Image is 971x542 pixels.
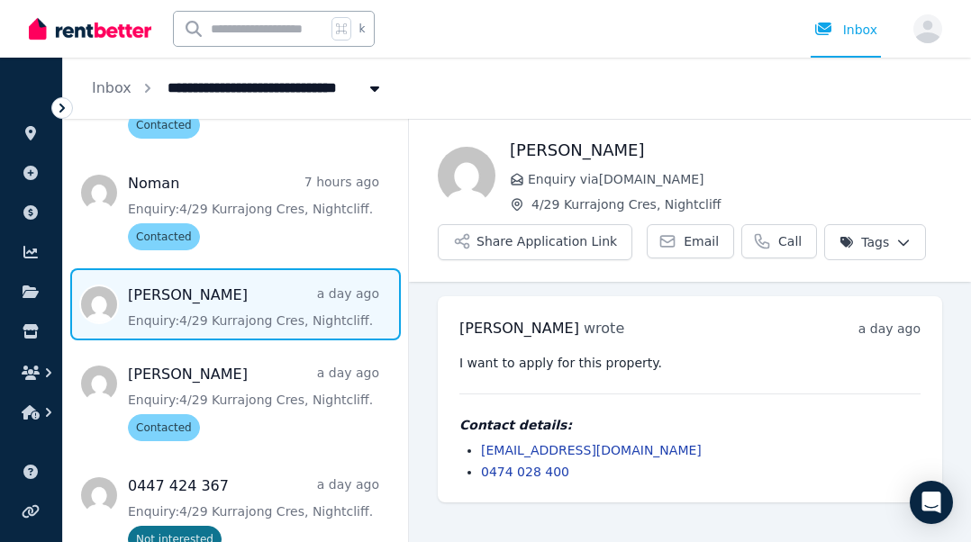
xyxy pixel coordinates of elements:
nav: Breadcrumb [63,58,413,119]
span: Email [684,232,719,250]
a: [PERSON_NAME]a day agoEnquiry:4/29 Kurrajong Cres, Nightcliff. [128,285,379,330]
h1: [PERSON_NAME] [510,138,942,163]
div: Open Intercom Messenger [910,481,953,524]
button: Tags [824,224,926,260]
a: Call [741,224,817,258]
span: k [358,22,365,36]
span: wrote [584,320,624,337]
span: Enquiry via [DOMAIN_NAME] [528,170,942,188]
button: Share Application Link [438,224,632,260]
a: [EMAIL_ADDRESS][DOMAIN_NAME] [481,443,702,457]
span: Tags [839,233,889,251]
a: [PERSON_NAME]a day agoEnquiry:4/29 Kurrajong Cres, Nightcliff.Contacted [128,364,379,441]
a: 0474 028 400 [481,465,569,479]
span: [PERSON_NAME] [459,320,579,337]
span: 4/29 Kurrajong Cres, Nightcliff [531,195,942,213]
h4: Contact details: [459,416,921,434]
time: a day ago [858,321,921,336]
a: Contacted [128,61,379,139]
img: RentBetter [29,15,151,42]
img: Hisham Suliman [438,147,495,204]
a: Email [647,224,734,258]
div: Inbox [814,21,877,39]
a: Inbox [92,79,132,96]
a: Noman7 hours agoEnquiry:4/29 Kurrajong Cres, Nightcliff.Contacted [128,173,379,250]
pre: I want to apply for this property. [459,354,921,372]
span: Call [778,232,802,250]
